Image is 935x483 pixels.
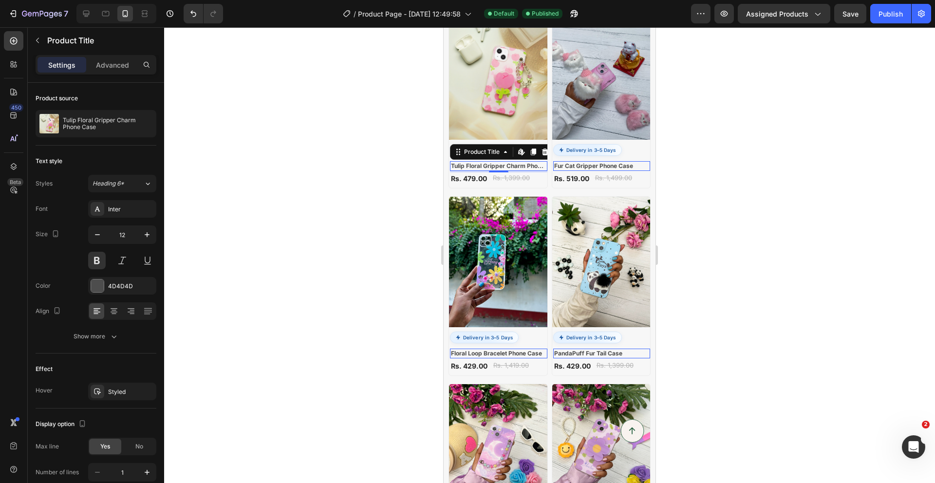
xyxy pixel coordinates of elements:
div: Styled [108,388,154,396]
div: 4D4D4D [108,282,154,291]
div: Product Title [19,120,58,129]
a: PandaPuff Fur Tail Case [109,169,207,300]
div: Rs. 429.00 [6,333,45,345]
div: Rs. 1,399.00 [152,333,191,344]
span: Delivery in 3–5 Days [6,304,75,316]
span: Heading 6* [93,179,124,188]
iframe: Intercom live chat [902,435,925,459]
div: Effect [36,365,53,373]
div: Display option [36,418,88,431]
span: Delivery in 3–5 Days [110,304,178,316]
p: Tulip Floral Gripper Charm Phone Case [63,117,152,130]
p: Advanced [96,60,129,70]
div: Rs. 479.00 [6,145,44,157]
span: Save [842,10,859,18]
a: Floral Loop Bracelet Phone Case [5,169,104,300]
div: Align [36,305,63,318]
span: Assigned Products [746,9,808,19]
div: Inter [108,205,154,214]
div: Font [36,204,48,213]
div: Max line [36,442,59,451]
button: Publish [870,4,911,23]
div: Undo/Redo [184,4,223,23]
p: 7 [64,8,68,19]
div: Beta [7,178,23,186]
span: Default [494,9,514,18]
span: Delivery in 3–5 Days [110,117,178,129]
div: Rs. 519.00 [110,145,147,157]
span: Product Page - [DATE] 12:49:58 [358,9,461,19]
iframe: Design area [444,27,655,483]
button: Assigned Products [738,4,830,23]
button: 7 [4,4,73,23]
span: 2 [922,421,930,428]
div: Rs. 429.00 [110,333,148,345]
div: Hover [36,386,53,395]
button: Show more [36,328,156,345]
h2: Floral Loop Bracelet Phone Case [6,321,104,331]
div: Publish [879,9,903,19]
img: product feature img [39,114,59,133]
div: Styles [36,179,53,188]
div: 450 [9,104,23,111]
div: Rs. 1,419.00 [49,333,86,344]
h2: Tulip Floral Gripper Charm Phone Case [6,134,104,144]
span: Published [532,9,559,18]
span: No [135,442,143,451]
h2: Fur Cat Gripper Phone Case [110,134,207,144]
div: Number of lines [36,468,79,477]
h2: PandaPuff Fur Tail Case [110,321,207,331]
div: Show more [74,332,119,341]
span: Yes [100,442,110,451]
span: / [354,9,356,19]
button: Heading 6* [88,175,156,192]
div: Rs. 1,399.00 [48,145,87,157]
p: Settings [48,60,75,70]
p: Product Title [47,35,152,46]
div: Product source [36,94,78,103]
button: Save [834,4,866,23]
div: Color [36,281,51,290]
div: Size [36,228,61,241]
div: Text style [36,157,62,166]
div: Rs. 1,499.00 [150,145,189,157]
